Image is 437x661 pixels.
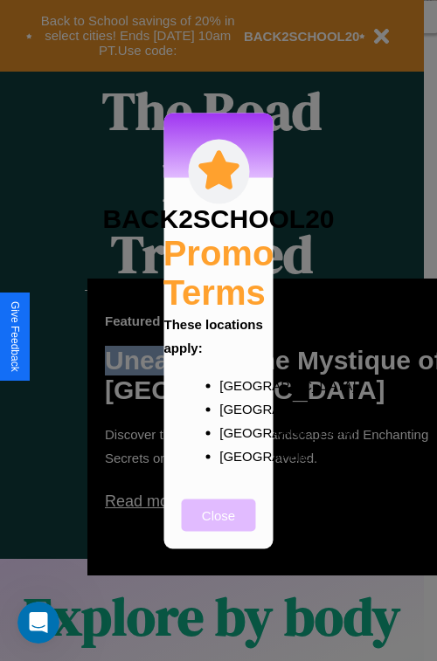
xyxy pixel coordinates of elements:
div: Give Feedback [9,301,21,372]
b: These locations apply: [164,316,263,355]
p: [GEOGRAPHIC_DATA] [219,396,253,420]
p: [GEOGRAPHIC_DATA] [219,373,253,396]
button: Close [182,499,256,531]
p: [GEOGRAPHIC_DATA] [219,444,253,467]
iframe: Intercom live chat [17,602,59,644]
h2: Promo Terms [163,233,274,312]
h3: BACK2SCHOOL20 [102,203,334,233]
p: [GEOGRAPHIC_DATA] [219,420,253,444]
